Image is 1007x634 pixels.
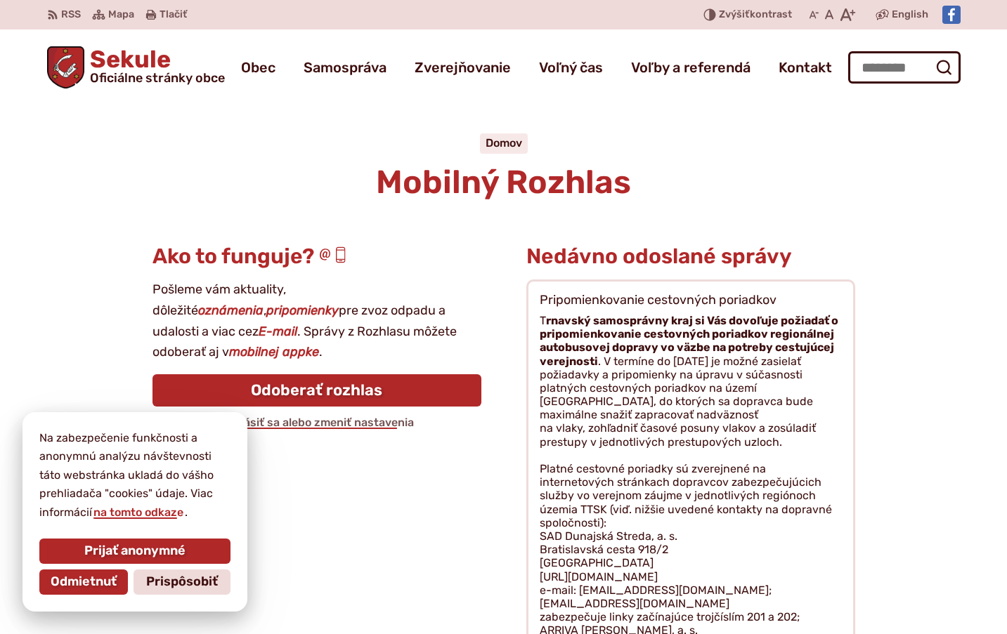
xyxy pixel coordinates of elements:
[198,303,264,318] strong: oznámenia
[719,9,792,21] span: kontrast
[92,506,185,519] a: na tomto odkaze
[259,324,297,339] strong: E-mail
[526,245,855,268] h3: Nedávno odoslané správy
[39,569,128,595] button: Odmietnuť
[376,163,631,202] span: Mobilný Rozhlas
[415,48,511,87] a: Zverejňovanie
[39,429,230,522] p: Na zabezpečenie funkčnosti a anonymnú analýzu návštevnosti táto webstránka ukladá do vášho prehli...
[152,245,481,268] h3: Ako to funguje?
[892,6,928,23] span: English
[540,314,838,368] strong: rnavský samosprávny kraj si Vás dovoľuje požiadať o pripomienkovanie cestovných poriadkov regioná...
[47,46,85,88] img: Prejsť na domovskú stránku
[84,543,186,559] span: Prijať anonymné
[134,569,230,595] button: Prispôsobiť
[241,48,275,87] a: Obec
[486,136,522,150] a: Domov
[304,48,386,87] a: Samospráva
[229,344,319,359] strong: mobilnej appke
[539,48,603,87] a: Voľný čas
[889,6,931,23] a: English
[47,46,226,88] a: Logo Sekule, prejsť na domovskú stránku.
[51,574,117,590] span: Odmietnuť
[146,574,218,590] span: Prispôsobiť
[942,6,961,24] img: Prejsť na Facebook stránku
[39,539,230,564] button: Prijať anonymné
[218,416,415,429] a: Odhlásiť sa alebo zmeniť nastavenia
[779,48,832,87] a: Kontakt
[90,72,225,84] span: Oficiálne stránky obce
[152,374,481,407] a: Odoberať rozhlas
[160,9,187,21] span: Tlačiť
[266,303,339,318] strong: pripomienky
[108,6,134,23] span: Mapa
[719,8,750,20] span: Zvýšiť
[152,279,481,363] p: Pošleme vám aktuality, dôležité , pre zvoz odpadu a udalosti a viac cez . Správy z Rozhlasu môžet...
[540,293,777,308] p: Pripomienkovanie cestovných poriadkov
[61,6,81,23] span: RSS
[631,48,751,87] a: Voľby a referendá
[84,48,225,84] span: Sekule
